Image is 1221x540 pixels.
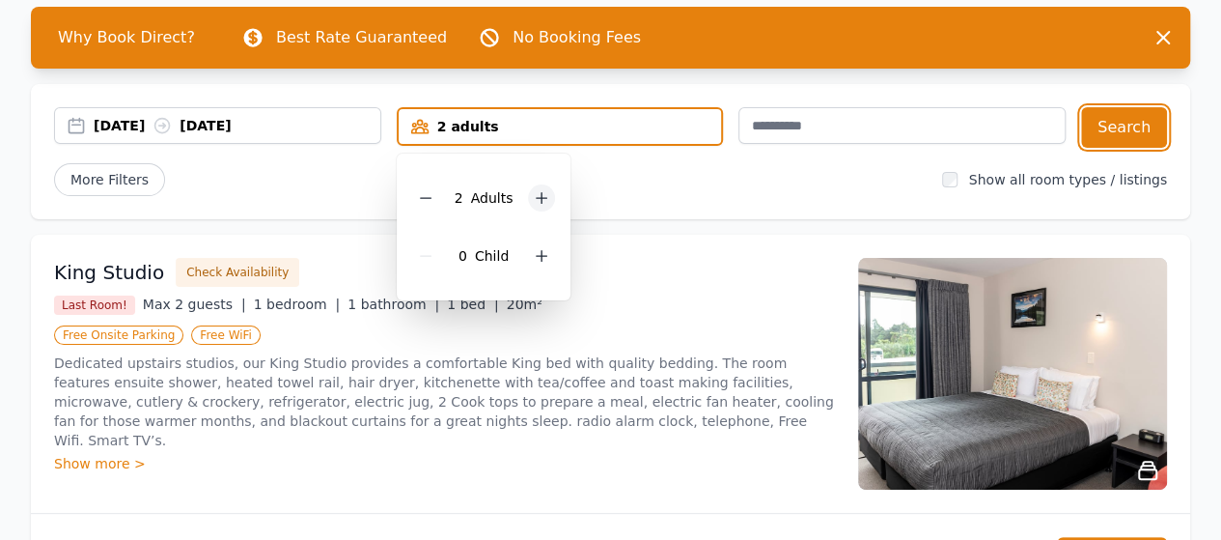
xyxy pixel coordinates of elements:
span: More Filters [54,163,165,196]
h3: King Studio [54,259,164,286]
span: Why Book Direct? [42,18,210,57]
span: 20m² [507,297,542,312]
button: Search [1081,107,1167,148]
p: Best Rate Guaranteed [276,26,447,49]
button: Check Availability [176,258,299,287]
span: 1 bed | [447,297,498,312]
label: Show all room types / listings [969,172,1167,187]
span: Adult s [471,190,513,206]
div: [DATE] [DATE] [94,116,380,135]
div: Show more > [54,454,835,473]
span: Max 2 guests | [143,297,246,312]
p: Dedicated upstairs studios, our King Studio provides a comfortable King bed with quality bedding.... [54,354,835,450]
span: Free WiFi [191,326,261,345]
div: 2 adults [399,117,722,136]
span: 0 [458,248,467,264]
span: Free Onsite Parking [54,326,183,345]
span: Child [475,248,509,264]
span: 1 bedroom | [254,297,341,312]
span: 2 [455,190,463,206]
span: Last Room! [54,296,135,315]
p: No Booking Fees [513,26,641,49]
span: 1 bathroom | [347,297,439,312]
